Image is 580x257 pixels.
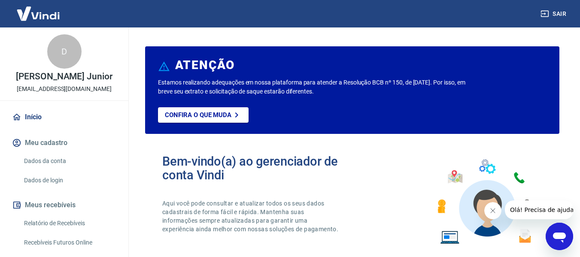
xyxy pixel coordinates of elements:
a: Início [10,108,118,127]
p: Confira o que muda [165,111,231,119]
iframe: Botão para abrir a janela de mensagens [546,223,573,250]
iframe: Mensagem da empresa [505,200,573,219]
a: Dados da conta [21,152,118,170]
span: Olá! Precisa de ajuda? [5,6,72,13]
a: Recebíveis Futuros Online [21,234,118,251]
p: Estamos realizando adequações em nossa plataforma para atender a Resolução BCB nº 150, de [DATE].... [158,78,469,96]
div: D [47,34,82,69]
iframe: Fechar mensagem [484,202,501,219]
button: Meus recebíveis [10,196,118,215]
img: Imagem de um avatar masculino com diversos icones exemplificando as funcionalidades do gerenciado... [430,154,542,249]
p: [EMAIL_ADDRESS][DOMAIN_NAME] [17,85,112,94]
a: Relatório de Recebíveis [21,215,118,232]
h6: ATENÇÃO [175,61,235,70]
p: Aqui você pode consultar e atualizar todos os seus dados cadastrais de forma fácil e rápida. Mant... [162,199,340,233]
button: Sair [539,6,570,22]
p: [PERSON_NAME] Junior [16,72,112,81]
img: Vindi [10,0,66,27]
a: Dados de login [21,172,118,189]
a: Confira o que muda [158,107,249,123]
h2: Bem-vindo(a) ao gerenciador de conta Vindi [162,154,352,182]
button: Meu cadastro [10,133,118,152]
